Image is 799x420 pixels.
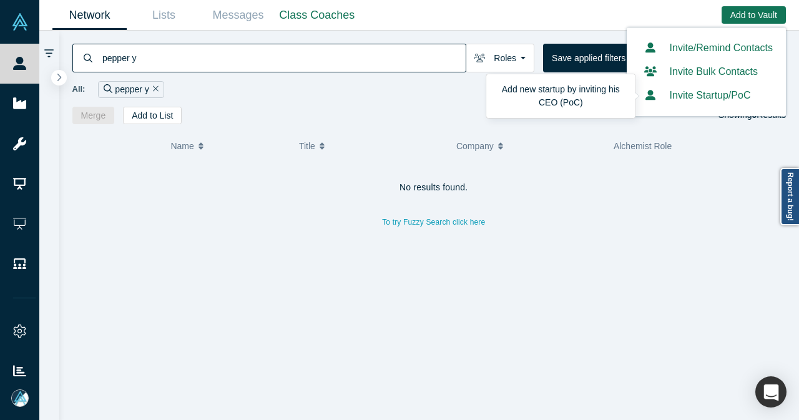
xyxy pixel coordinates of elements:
button: Merge [72,107,115,124]
button: To try Fuzzy Search click here [373,214,494,230]
h4: No results found. [72,182,796,193]
button: Title [299,133,443,159]
button: Company [456,133,600,159]
button: Add to List [123,107,182,124]
span: Name [170,133,194,159]
button: Remove Filter [149,82,159,97]
img: Alchemist Vault Logo [11,13,29,31]
div: pepper y [98,81,164,98]
a: Lists [127,1,201,30]
span: All: [72,83,86,95]
span: Alchemist Role [614,141,672,151]
img: Mia Scott's Account [11,389,29,407]
span: Title [299,133,315,159]
button: Name [170,133,286,159]
button: Add to Vault [722,6,786,24]
button: Roles [466,44,534,72]
a: Class Coaches [275,1,359,30]
button: Save applied filters [543,44,634,72]
a: Invite/Remind Contacts [640,42,773,53]
a: Messages [201,1,275,30]
a: Network [52,1,127,30]
a: Report a bug! [780,168,799,225]
span: Company [456,133,494,159]
button: Invite Startup/PoC [640,88,751,103]
button: Invite Bulk Contacts [640,64,758,79]
input: Search by name, title, company, summary, expertise, investment criteria or topics of focus [101,43,466,72]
